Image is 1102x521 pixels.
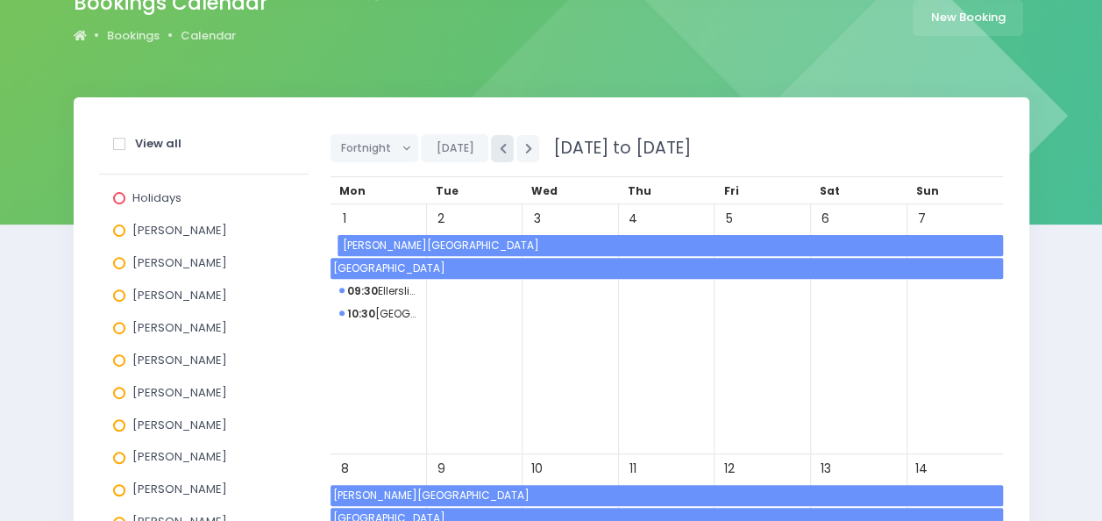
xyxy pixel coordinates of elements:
[135,135,181,152] strong: View all
[132,189,181,206] span: Holidays
[339,303,418,325] span: Bucklands Beach Ohui-a-Rangi Playcentre
[132,448,227,465] span: [PERSON_NAME]
[814,457,837,481] span: 13
[531,183,558,198] span: Wed
[132,417,227,433] span: [PERSON_NAME]
[341,135,395,161] span: Fortnight
[340,235,1003,256] span: Dawson School
[717,457,741,481] span: 12
[331,258,1003,279] span: De La Salle College
[525,207,549,231] span: 3
[132,352,227,368] span: [PERSON_NAME]
[916,183,939,198] span: Sun
[331,134,419,162] button: Fortnight
[723,183,738,198] span: Fri
[333,457,357,481] span: 8
[717,207,741,231] span: 5
[181,27,236,45] a: Calendar
[542,136,690,160] span: [DATE] to [DATE]
[628,183,651,198] span: Thu
[430,457,453,481] span: 9
[622,457,645,481] span: 11
[132,222,227,239] span: [PERSON_NAME]
[132,254,227,271] span: [PERSON_NAME]
[333,207,357,231] span: 1
[347,306,375,321] strong: 10:30
[339,281,418,302] span: Ellerslie Playcentre
[347,283,378,298] strong: 09:30
[622,207,645,231] span: 4
[436,183,459,198] span: Tue
[820,183,840,198] span: Sat
[421,134,488,162] button: [DATE]
[339,183,366,198] span: Mon
[132,287,227,303] span: [PERSON_NAME]
[910,207,934,231] span: 7
[430,207,453,231] span: 2
[107,27,160,45] a: Bookings
[132,384,227,401] span: [PERSON_NAME]
[525,457,549,481] span: 10
[132,319,227,336] span: [PERSON_NAME]
[910,457,934,481] span: 14
[132,481,227,497] span: [PERSON_NAME]
[814,207,837,231] span: 6
[331,485,1003,506] span: Dawson School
